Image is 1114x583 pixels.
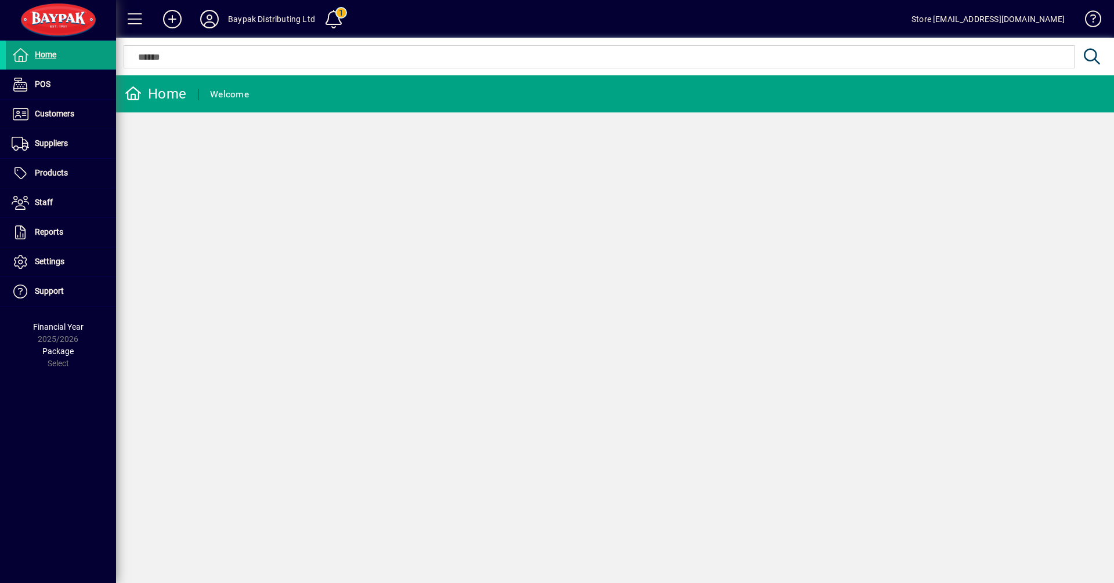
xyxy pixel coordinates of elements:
[33,322,84,331] span: Financial Year
[35,50,56,59] span: Home
[42,347,74,356] span: Package
[35,286,64,296] span: Support
[6,247,116,276] a: Settings
[6,100,116,129] a: Customers
[35,168,68,177] span: Products
[6,129,116,158] a: Suppliers
[228,10,315,28] div: Baypak Distributing Ltd
[191,9,228,30] button: Profile
[35,198,53,207] span: Staff
[6,159,116,188] a: Products
[6,218,116,247] a: Reports
[6,188,116,217] a: Staff
[210,85,249,104] div: Welcome
[125,85,186,103] div: Home
[154,9,191,30] button: Add
[1076,2,1099,40] a: Knowledge Base
[912,10,1065,28] div: Store [EMAIL_ADDRESS][DOMAIN_NAME]
[35,139,68,148] span: Suppliers
[35,227,63,236] span: Reports
[35,79,50,89] span: POS
[35,257,64,266] span: Settings
[35,109,74,118] span: Customers
[6,70,116,99] a: POS
[6,277,116,306] a: Support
